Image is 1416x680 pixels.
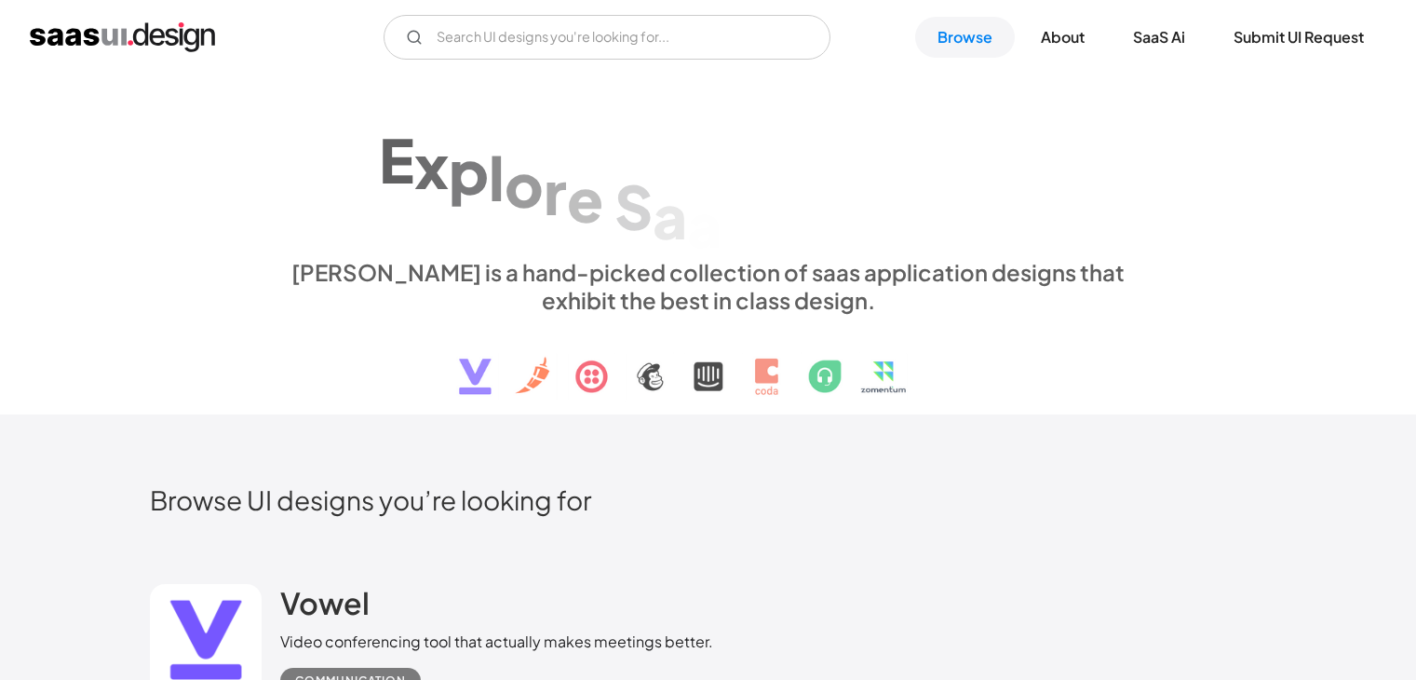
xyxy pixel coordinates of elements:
[384,15,830,60] input: Search UI designs you're looking for...
[489,142,505,213] div: l
[1018,17,1107,58] a: About
[567,163,603,235] div: e
[280,258,1137,314] div: [PERSON_NAME] is a hand-picked collection of saas application designs that exhibit the best in cl...
[449,135,489,207] div: p
[915,17,1015,58] a: Browse
[426,314,991,411] img: text, icon, saas logo
[379,124,414,196] div: E
[280,584,370,621] h2: Vowel
[544,156,567,227] div: r
[280,96,1137,239] h1: Explore SaaS UI design patterns & interactions.
[614,171,653,243] div: S
[1111,17,1207,58] a: SaaS Ai
[30,22,215,52] a: home
[687,189,721,261] div: a
[414,129,449,201] div: x
[280,631,713,653] div: Video conferencing tool that actually makes meetings better.
[280,584,370,631] a: Vowel
[384,15,830,60] form: Email Form
[653,180,687,252] div: a
[1211,17,1386,58] a: Submit UI Request
[150,483,1267,516] h2: Browse UI designs you’re looking for
[505,148,544,220] div: o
